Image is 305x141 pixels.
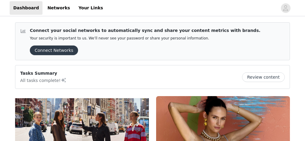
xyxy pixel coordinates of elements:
[10,1,42,15] a: Dashboard
[20,70,67,77] p: Tasks Summary
[30,45,78,55] button: Connect Networks
[75,1,107,15] a: Your Links
[44,1,74,15] a: Networks
[283,3,288,13] div: avatar
[20,77,67,84] p: All tasks complete!
[242,72,285,82] button: Review content
[30,36,260,41] p: Your security is important to us. We’ll never see your password or share your personal information.
[30,27,260,34] p: Connect your social networks to automatically sync and share your content metrics with brands.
